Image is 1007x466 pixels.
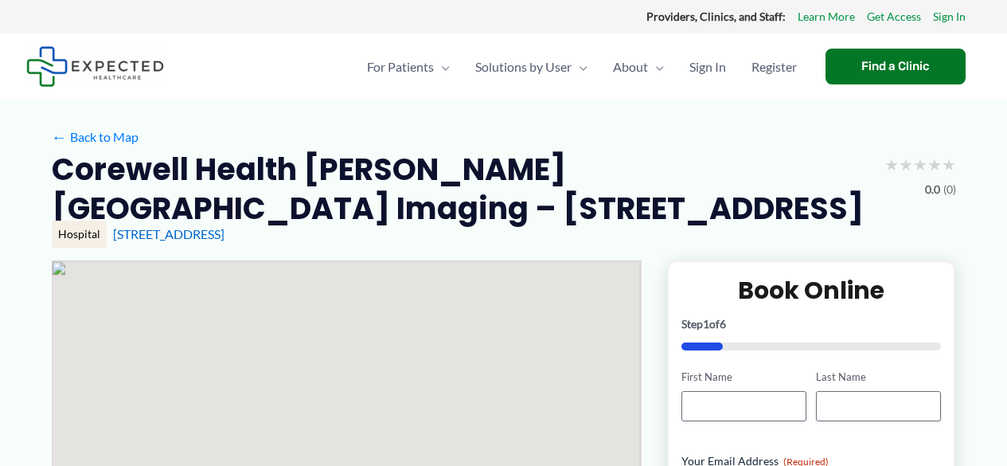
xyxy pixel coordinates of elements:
[52,129,67,144] span: ←
[52,221,107,248] div: Hospital
[689,39,726,95] span: Sign In
[720,317,726,331] span: 6
[354,39,463,95] a: For PatientsMenu Toggle
[867,6,921,27] a: Get Access
[646,10,786,23] strong: Providers, Clinics, and Staff:
[681,370,806,385] label: First Name
[927,150,942,179] span: ★
[677,39,739,95] a: Sign In
[943,179,956,200] span: (0)
[913,150,927,179] span: ★
[826,49,966,84] a: Find a Clinic
[52,150,872,229] h2: Corewell Health [PERSON_NAME][GEOGRAPHIC_DATA] Imaging – [STREET_ADDRESS]
[816,370,941,385] label: Last Name
[367,39,434,95] span: For Patients
[26,46,164,87] img: Expected Healthcare Logo - side, dark font, small
[751,39,797,95] span: Register
[933,6,966,27] a: Sign In
[572,39,587,95] span: Menu Toggle
[798,6,855,27] a: Learn More
[463,39,600,95] a: Solutions by UserMenu Toggle
[600,39,677,95] a: AboutMenu Toggle
[434,39,450,95] span: Menu Toggle
[899,150,913,179] span: ★
[942,150,956,179] span: ★
[925,179,940,200] span: 0.0
[475,39,572,95] span: Solutions by User
[613,39,648,95] span: About
[681,275,942,306] h2: Book Online
[703,317,709,331] span: 1
[52,125,139,149] a: ←Back to Map
[354,39,810,95] nav: Primary Site Navigation
[884,150,899,179] span: ★
[681,319,942,330] p: Step of
[113,226,224,241] a: [STREET_ADDRESS]
[648,39,664,95] span: Menu Toggle
[739,39,810,95] a: Register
